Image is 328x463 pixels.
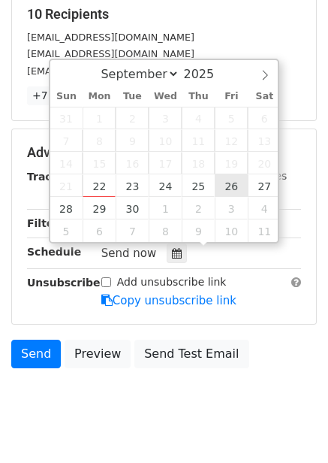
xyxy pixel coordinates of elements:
[134,340,248,368] a: Send Test Email
[83,197,116,219] span: September 29, 2025
[182,174,215,197] span: September 25, 2025
[149,129,182,152] span: September 10, 2025
[182,92,215,101] span: Thu
[182,219,215,242] span: October 9, 2025
[248,92,281,101] span: Sat
[248,129,281,152] span: September 13, 2025
[215,92,248,101] span: Fri
[215,107,248,129] span: September 5, 2025
[149,197,182,219] span: October 1, 2025
[253,391,328,463] iframe: Chat Widget
[27,6,301,23] h5: 10 Recipients
[149,152,182,174] span: September 17, 2025
[116,129,149,152] span: September 9, 2025
[50,107,83,129] span: August 31, 2025
[149,174,182,197] span: September 24, 2025
[27,277,101,289] strong: Unsubscribe
[149,219,182,242] span: October 8, 2025
[116,219,149,242] span: October 7, 2025
[83,152,116,174] span: September 15, 2025
[215,174,248,197] span: September 26, 2025
[248,219,281,242] span: October 11, 2025
[50,129,83,152] span: September 7, 2025
[27,217,65,229] strong: Filters
[116,92,149,101] span: Tue
[116,174,149,197] span: September 23, 2025
[182,129,215,152] span: September 11, 2025
[215,129,248,152] span: September 12, 2025
[27,32,194,43] small: [EMAIL_ADDRESS][DOMAIN_NAME]
[116,152,149,174] span: September 16, 2025
[83,219,116,242] span: October 6, 2025
[27,48,194,59] small: [EMAIL_ADDRESS][DOMAIN_NAME]
[50,197,83,219] span: September 28, 2025
[248,197,281,219] span: October 4, 2025
[248,152,281,174] span: September 20, 2025
[50,152,83,174] span: September 14, 2025
[27,246,81,258] strong: Schedule
[149,107,182,129] span: September 3, 2025
[50,174,83,197] span: September 21, 2025
[248,107,281,129] span: September 6, 2025
[65,340,131,368] a: Preview
[11,340,61,368] a: Send
[50,92,83,101] span: Sun
[248,174,281,197] span: September 27, 2025
[83,92,116,101] span: Mon
[27,86,83,105] a: +7 more
[83,129,116,152] span: September 8, 2025
[182,197,215,219] span: October 2, 2025
[50,219,83,242] span: October 5, 2025
[101,247,157,260] span: Send now
[116,107,149,129] span: September 2, 2025
[27,65,194,77] small: [EMAIL_ADDRESS][DOMAIN_NAME]
[215,197,248,219] span: October 3, 2025
[215,152,248,174] span: September 19, 2025
[182,152,215,174] span: September 18, 2025
[149,92,182,101] span: Wed
[117,274,227,290] label: Add unsubscribe link
[179,67,233,81] input: Year
[27,144,301,161] h5: Advanced
[83,174,116,197] span: September 22, 2025
[215,219,248,242] span: October 10, 2025
[83,107,116,129] span: September 1, 2025
[182,107,215,129] span: September 4, 2025
[101,294,236,307] a: Copy unsubscribe link
[116,197,149,219] span: September 30, 2025
[27,171,77,183] strong: Tracking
